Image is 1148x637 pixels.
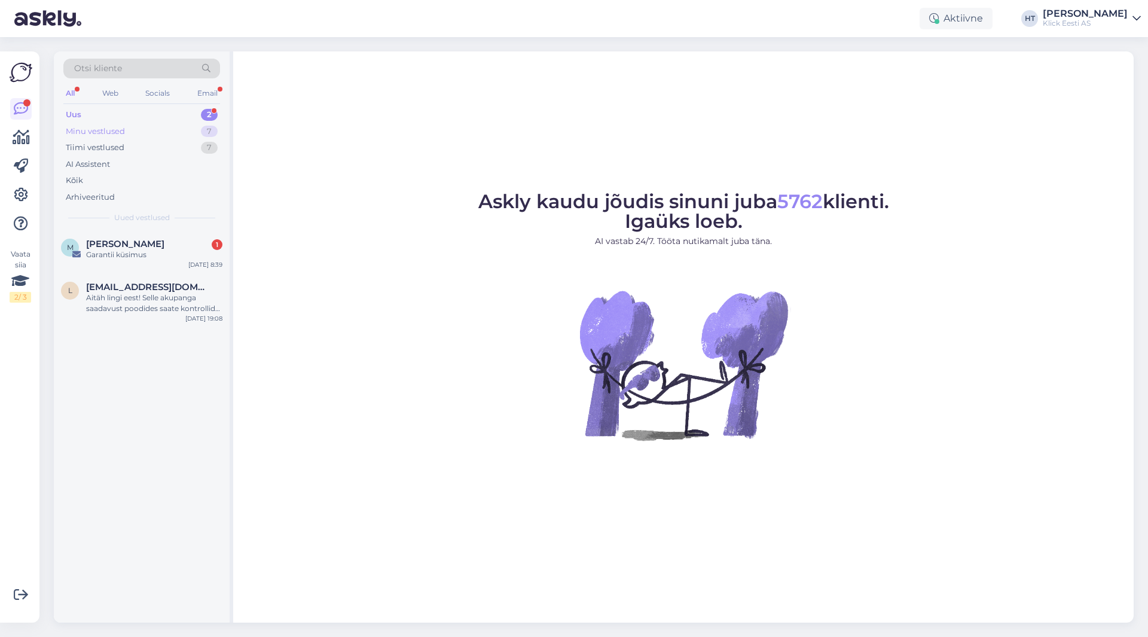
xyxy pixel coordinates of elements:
div: Garantii küsimus [86,249,222,260]
a: [PERSON_NAME]Klick Eesti AS [1043,9,1141,28]
div: Aitäh lingi eest! Selle akupanga saadavust poodides saate kontrollida, vajutades toote lehel "Saa... [86,292,222,314]
div: 2 / 3 [10,292,31,303]
span: M [67,243,74,252]
div: Socials [143,86,172,101]
div: 2 [201,109,218,121]
div: [PERSON_NAME] [1043,9,1128,19]
span: l [68,286,72,295]
div: Arhiveeritud [66,191,115,203]
span: lasseron@gmail.com [86,282,210,292]
img: Askly Logo [10,61,32,84]
span: Otsi kliente [74,62,122,75]
span: Margo Pruul [86,239,164,249]
div: Klick Eesti AS [1043,19,1128,28]
span: 5762 [777,190,823,213]
div: Aktiivne [920,8,993,29]
p: AI vastab 24/7. Tööta nutikamalt juba täna. [478,235,889,248]
span: Askly kaudu jõudis sinuni juba klienti. Igaüks loeb. [478,190,889,233]
div: 7 [201,142,218,154]
img: No Chat active [576,257,791,473]
div: Uus [66,109,81,121]
div: Tiimi vestlused [66,142,124,154]
div: 1 [212,239,222,250]
div: [DATE] 19:08 [185,314,222,323]
div: 7 [201,126,218,138]
div: Kõik [66,175,83,187]
div: Email [195,86,220,101]
div: Web [100,86,121,101]
div: All [63,86,77,101]
div: HT [1021,10,1038,27]
div: AI Assistent [66,159,110,170]
div: Minu vestlused [66,126,125,138]
span: Uued vestlused [114,212,170,223]
div: [DATE] 8:39 [188,260,222,269]
div: Vaata siia [10,249,31,303]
